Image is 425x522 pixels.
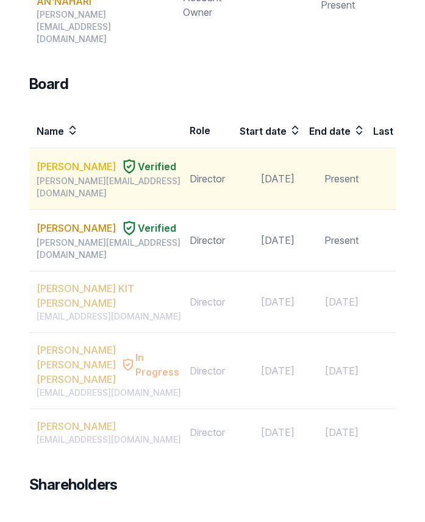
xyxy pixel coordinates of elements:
[37,434,182,446] div: [EMAIL_ADDRESS][DOMAIN_NAME]
[232,148,302,210] td: [DATE]
[135,350,182,379] span: In Progress
[232,333,302,409] td: [DATE]
[182,113,232,148] th: Role
[182,409,232,456] td: Director
[182,210,232,271] td: Director
[232,409,302,456] td: [DATE]
[324,173,359,185] span: Present
[37,221,116,235] a: [PERSON_NAME]
[37,387,182,399] div: [EMAIL_ADDRESS][DOMAIN_NAME]
[325,426,359,438] span: [DATE]
[182,333,232,409] td: Director
[232,210,302,271] td: [DATE]
[37,9,175,45] div: [PERSON_NAME][EMAIL_ADDRESS][DOMAIN_NAME]
[29,113,182,148] th: Name
[37,343,116,387] a: [PERSON_NAME] [PERSON_NAME] [PERSON_NAME]
[138,159,176,174] span: Verified
[37,419,116,434] a: [PERSON_NAME]
[302,113,366,148] th: End date
[37,175,182,199] div: [PERSON_NAME][EMAIL_ADDRESS][DOMAIN_NAME]
[182,271,232,333] td: Director
[29,74,68,94] h3: Board
[325,296,359,308] span: [DATE]
[29,475,118,495] h3: Shareholders
[324,234,359,246] span: Present
[138,221,176,235] span: Verified
[37,310,182,323] div: [EMAIL_ADDRESS][DOMAIN_NAME]
[37,281,182,310] a: [PERSON_NAME] KIT [PERSON_NAME]
[325,365,359,377] span: [DATE]
[232,113,302,148] th: Start date
[37,159,116,174] a: [PERSON_NAME]
[182,148,232,210] td: Director
[232,271,302,333] td: [DATE]
[37,237,182,261] div: [PERSON_NAME][EMAIL_ADDRESS][DOMAIN_NAME]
